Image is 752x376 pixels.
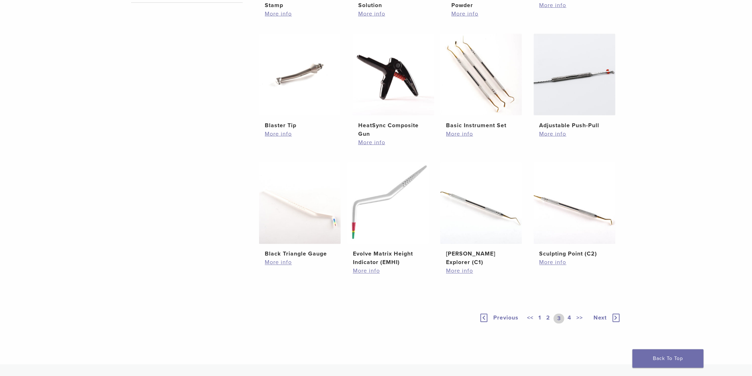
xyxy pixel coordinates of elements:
a: HeatSync Composite GunHeatSync Composite Gun [352,34,435,138]
h2: Blaster Tip [265,121,335,130]
h2: Black Triangle Gauge [265,250,335,258]
a: More info [265,130,335,138]
a: 1 [537,314,543,324]
a: Adjustable Push-PullAdjustable Push-Pull [533,34,616,130]
img: Black Triangle Gauge [259,162,341,244]
a: More info [539,258,610,267]
a: Blaster TipBlaster Tip [259,34,342,130]
h2: Basic Instrument Set [446,121,516,130]
a: Clark Explorer (C1)[PERSON_NAME] Explorer (C1) [440,162,523,267]
a: Evolve Matrix Height Indicator (EMHI)Evolve Matrix Height Indicator (EMHI) [347,162,430,267]
h2: [PERSON_NAME] Explorer (C1) [446,250,516,267]
a: More info [358,10,429,18]
img: Basic Instrument Set [440,34,522,116]
a: 4 [566,314,573,324]
a: Black Triangle GaugeBlack Triangle Gauge [259,162,342,258]
span: Previous [493,315,519,322]
h2: Adjustable Push-Pull [539,121,610,130]
img: Sculpting Point (C2) [534,162,616,244]
a: Basic Instrument SetBasic Instrument Set [440,34,523,130]
a: Back To Top [633,349,704,368]
a: More info [451,10,522,18]
a: More info [539,130,610,138]
img: Evolve Matrix Height Indicator (EMHI) [347,162,429,244]
a: More info [446,130,516,138]
h2: Evolve Matrix Height Indicator (EMHI) [353,250,423,267]
img: Clark Explorer (C1) [440,162,522,244]
img: Adjustable Push-Pull [534,34,616,116]
a: << [526,314,535,324]
a: Sculpting Point (C2)Sculpting Point (C2) [533,162,616,258]
a: More info [353,267,423,275]
h2: Sculpting Point (C2) [539,250,610,258]
img: HeatSync Composite Gun [353,34,434,116]
a: More info [446,267,516,275]
a: More info [265,258,335,267]
a: More info [539,1,610,10]
h2: HeatSync Composite Gun [358,121,429,138]
a: >> [575,314,585,324]
a: 2 [545,314,552,324]
a: More info [358,138,429,147]
a: More info [265,10,335,18]
span: Next [594,315,607,322]
img: Blaster Tip [259,34,341,116]
a: 3 [554,314,564,324]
